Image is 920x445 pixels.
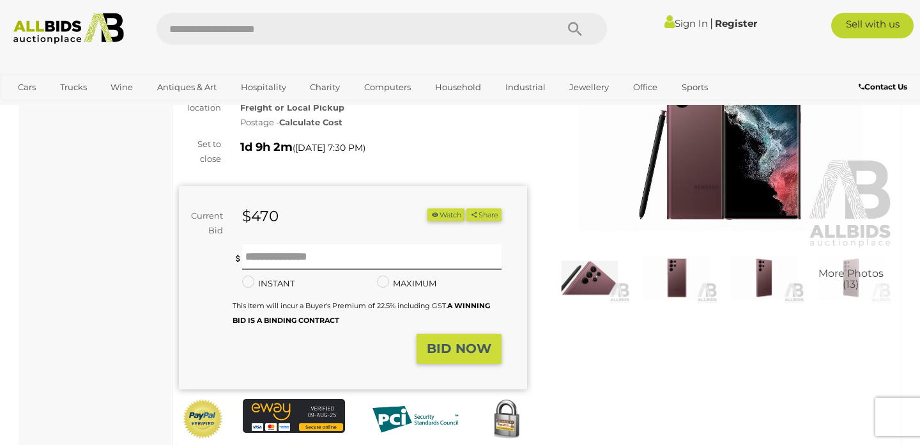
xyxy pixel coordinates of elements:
img: Allbids.com.au [7,13,131,44]
a: Computers [356,77,419,98]
a: Household [427,77,489,98]
img: PCI DSS compliant [364,399,466,440]
button: BID NOW [417,334,502,364]
strong: Freight or Local Pickup [240,102,344,113]
strong: Calculate Cost [279,117,342,127]
strong: 1d 9h 2m [240,140,293,154]
b: Contact Us [859,82,907,91]
a: Antiques & Art [149,77,225,98]
div: Current Bid [179,208,233,238]
img: Samsung Galaxy S22 Ultra 256GB - Burgundy - ORP: $1,949 - Brand New [549,252,630,304]
a: More Photos(13) [811,252,891,304]
img: Samsung Galaxy S22 Ultra 256GB - Burgundy - ORP: $1,949 - Brand New [724,252,804,304]
span: More Photos (13) [818,268,884,290]
label: MAXIMUM [377,276,436,291]
button: Share [466,208,502,222]
img: Samsung Galaxy S22 Ultra 256GB - Burgundy - ORP: $1,949 - Brand New [636,252,717,304]
a: Sports [673,77,716,98]
span: ( ) [293,143,365,153]
label: INSTANT [242,276,295,291]
a: Contact Us [859,80,910,94]
span: | [710,16,713,30]
a: Trucks [52,77,95,98]
strong: $470 [242,207,279,225]
button: Search [543,13,607,45]
strong: BID NOW [427,341,491,356]
small: This Item will incur a Buyer's Premium of 22.5% including GST. [233,301,490,325]
a: Cars [10,77,44,98]
a: Hospitality [233,77,295,98]
img: Official PayPal Seal [182,399,224,439]
a: Charity [302,77,348,98]
a: Register [715,17,757,29]
div: Set to close [169,137,231,167]
span: [DATE] 7:30 PM [295,142,363,153]
li: Watch this item [427,208,464,222]
img: Samsung Galaxy S22 Ultra 256GB - Burgundy - ORP: $1,949 - Brand New [811,252,891,304]
button: Watch [427,208,464,222]
img: Secured by Rapid SSL [486,399,527,441]
a: Sell with us [831,13,914,38]
a: Office [625,77,666,98]
div: Postage - [240,115,527,130]
a: Industrial [497,77,554,98]
a: Wine [102,77,141,98]
img: Samsung Galaxy S22 Ultra 256GB - Burgundy - ORP: $1,949 - Brand New [546,24,894,249]
a: Jewellery [561,77,617,98]
a: Sign In [664,17,708,29]
img: eWAY Payment Gateway [243,399,345,433]
a: [GEOGRAPHIC_DATA] [10,98,117,119]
